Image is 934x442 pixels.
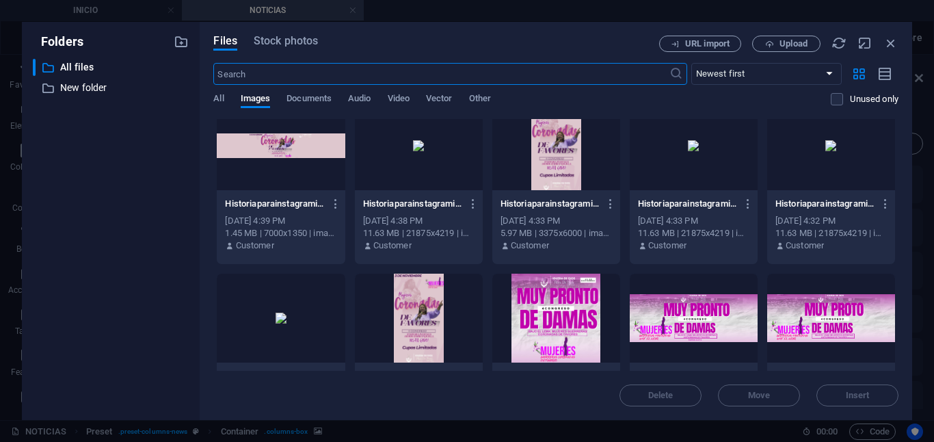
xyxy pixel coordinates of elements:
[348,90,371,109] span: Audio
[501,198,600,210] p: Historiaparainstagraminvitacioneventodemujeresconferenciaiglesiapurpurayrosa1-VGI84dZGgnG0ErbBc1u...
[638,215,749,227] div: [DATE] 4:33 PM
[775,370,875,382] p: PurpleModernMinimalWomensDayChurchConferenceInstagramPost1-MadewithPosterMyWall1-GHUTUSa7ZQ4QK2L5...
[786,239,824,252] p: Customer
[33,33,83,51] p: Folders
[501,227,612,239] div: 5.97 MB | 3375x6000 | image/png
[638,227,749,239] div: 11.63 MB | 21875x4219 | image/png
[60,60,164,75] p: All files
[241,90,271,109] span: Images
[883,36,898,51] i: Close
[363,227,475,239] div: 11.63 MB | 21875x4219 | image/png
[752,36,820,52] button: Upload
[213,90,224,109] span: All
[373,239,412,252] p: Customer
[33,79,189,96] div: New folder
[33,59,36,76] div: ​
[501,215,612,227] div: [DATE] 4:33 PM
[831,36,846,51] i: Reload
[363,198,462,210] p: Historiaparainstagraminvitacioneventodemujeresconferenciaiglesiapurpurayrosa7000x1350px-080njzZg1...
[638,198,737,210] p: Historiaparainstagraminvitacioneventodemujeresconferenciaiglesiapurpurayrosa7000x1350px-PM6aTzkFD...
[213,33,237,49] span: Files
[659,36,741,52] button: URL import
[60,80,164,96] p: New folder
[363,215,475,227] div: [DATE] 4:38 PM
[648,239,686,252] p: Customer
[850,93,898,105] p: Displays only files that are not in use on the website. Files added during this session can still...
[469,90,491,109] span: Other
[225,370,324,382] p: Historiaparainstagraminvitacioneventodemujeresconferenciaiglesiapurpurayrosa7000x1350px-Id1a8vbKv...
[225,215,336,227] div: [DATE] 4:39 PM
[779,40,808,48] span: Upload
[225,227,336,239] div: 1.45 MB | 7000x1350 | image/png
[775,198,875,210] p: Historiaparainstagraminvitacioneventodemujeresconferenciaiglesiapurpurayrosa7000x1350px-Pymwu1IuB...
[501,370,600,382] p: PurpleModernMinimalWomensDayChurchConferenceInstagramPost-HechoconPosterMyWall-29UsD5R47nGN7KUCug...
[363,370,462,382] p: Historiaparainstagraminvitacioneventodemujeresconferenciaiglesiapurpurayrosa1-cMnUdV-Cy3t918RbHS0...
[511,239,549,252] p: Customer
[225,198,324,210] p: Historiaparainstagraminvitacioneventodemujeresconferenciaiglesiapurpurayrosa7000x1350px1-u30oNf5c...
[426,90,453,109] span: Vector
[213,63,669,85] input: Search
[775,215,887,227] div: [DATE] 4:32 PM
[388,90,410,109] span: Video
[286,90,332,109] span: Documents
[638,370,737,382] p: PurpleModernMinimalWomensDayChurchConferenceInstagramPost1-HechoconPosterMyWall-jjHfnJf5vNd9UIK3m...
[685,40,730,48] span: URL import
[254,33,318,49] span: Stock photos
[236,239,274,252] p: Customer
[775,227,887,239] div: 11.63 MB | 21875x4219 | image/png
[857,36,872,51] i: Minimize
[174,34,189,49] i: Create new folder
